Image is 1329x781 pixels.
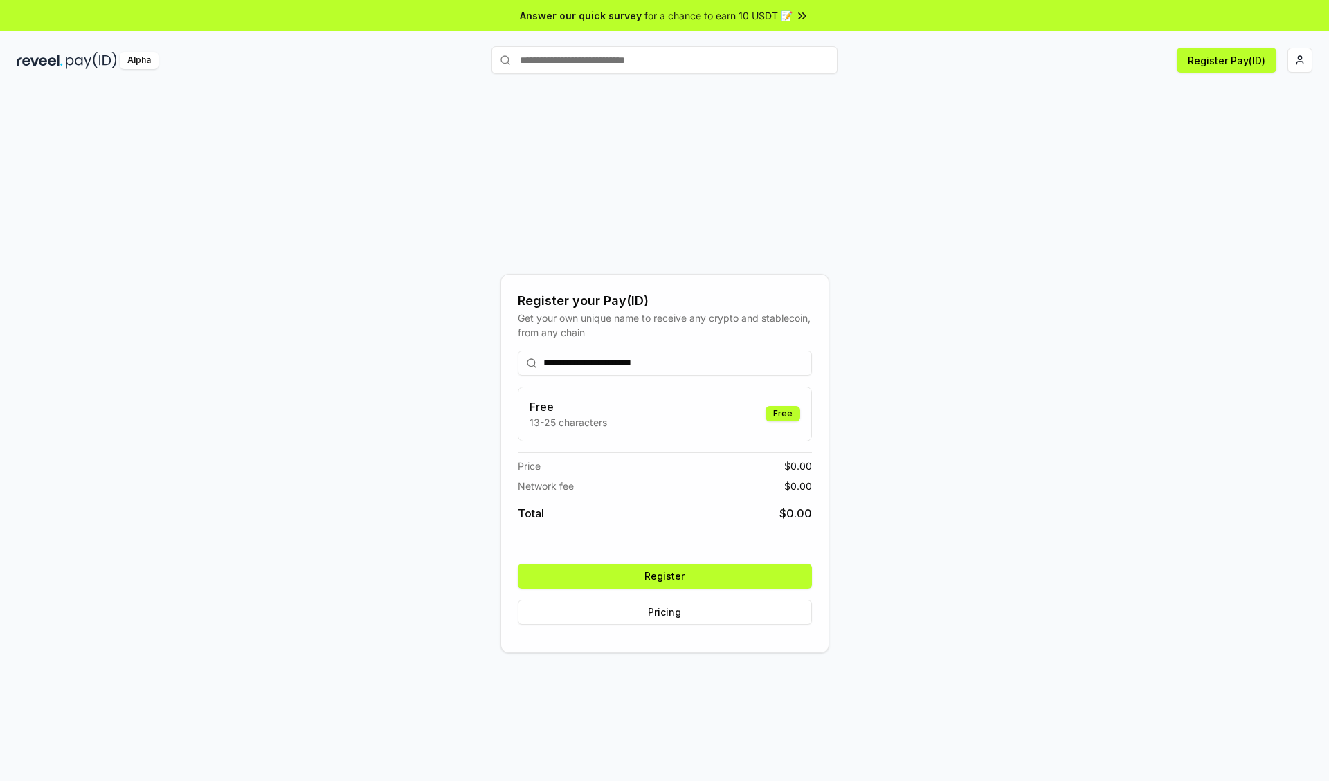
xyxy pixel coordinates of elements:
[518,505,544,522] span: Total
[66,52,117,69] img: pay_id
[518,291,812,311] div: Register your Pay(ID)
[1177,48,1276,73] button: Register Pay(ID)
[644,8,793,23] span: for a chance to earn 10 USDT 📝
[779,505,812,522] span: $ 0.00
[17,52,63,69] img: reveel_dark
[518,311,812,340] div: Get your own unique name to receive any crypto and stablecoin, from any chain
[530,415,607,430] p: 13-25 characters
[518,459,541,473] span: Price
[120,52,159,69] div: Alpha
[520,8,642,23] span: Answer our quick survey
[518,564,812,589] button: Register
[530,398,607,415] h3: Free
[518,479,574,493] span: Network fee
[766,406,800,421] div: Free
[518,600,812,625] button: Pricing
[784,479,812,493] span: $ 0.00
[784,459,812,473] span: $ 0.00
